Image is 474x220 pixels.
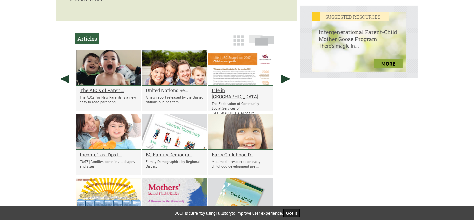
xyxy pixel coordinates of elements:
li: United Nations Report on the Year of the Family [142,50,207,111]
a: Income Tax Tips f... [80,151,138,158]
button: Got it [283,209,300,217]
p: Multimedia resources on early childhood development are ... [212,159,270,169]
li: Life in BC [208,50,273,111]
p: A new report released by the United Nations outlines fam... [146,95,204,104]
em: SUGGESTED RESOURCES [312,12,389,21]
p: [DATE] families come in all shapes and sizes. [80,159,138,169]
h6: Intergenerational Parent-Child Mother Goose Program [312,21,406,42]
p: The Federation of Community Social Services of [GEOGRAPHIC_DATA] has rel... [212,101,270,115]
li: Early Childhood Development Resources [208,114,273,175]
a: Grid View [231,38,246,49]
img: slide-icon.png [249,35,274,46]
li: BC Family Demographic Infographics [142,114,207,175]
li: The ABCs of Parenting [76,50,141,111]
li: Income Tax Tips for Families [76,114,141,175]
a: Early Childhood D... [212,151,270,158]
a: Fullstory [216,210,232,216]
img: grid-icon.png [233,35,244,46]
a: Life in [GEOGRAPHIC_DATA] [212,87,270,100]
p: Family Demographics by Regional District [146,159,204,169]
a: Slide View [247,38,276,49]
p: There’s magic in... [312,42,406,56]
h2: Articles [75,33,99,44]
a: United Nations Re... [146,87,204,93]
a: BC Family Demogra... [146,151,204,158]
a: more [374,59,403,68]
a: The ABCs of Paren... [80,87,138,93]
p: The ABC’s for New Parents is a new easy to read parenting... [80,95,138,104]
